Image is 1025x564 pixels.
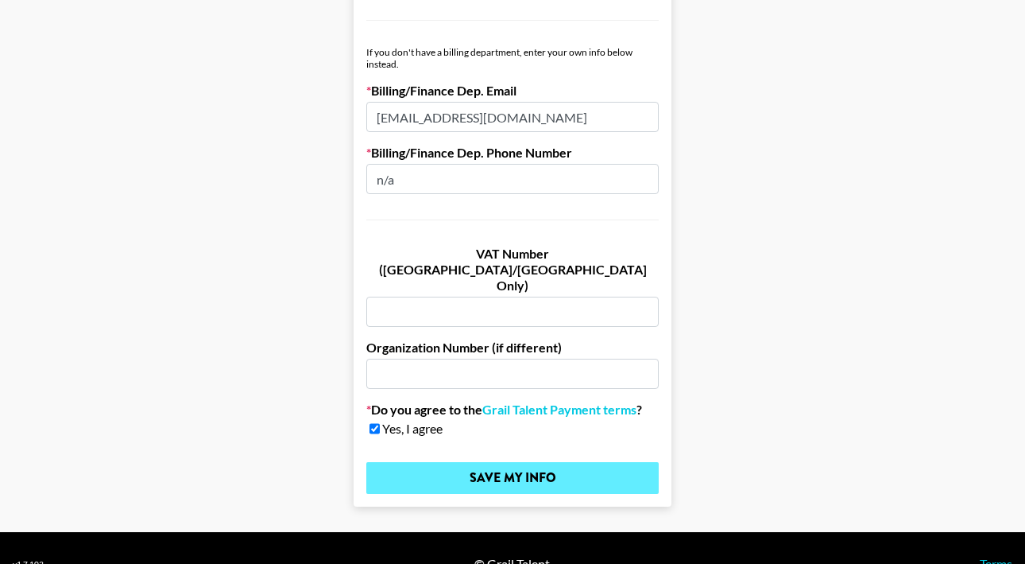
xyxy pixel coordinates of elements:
label: Do you agree to the ? [366,402,659,418]
label: Organization Number (if different) [366,340,659,356]
label: Billing/Finance Dep. Email [366,83,659,99]
div: If you don't have a billing department, enter your own info below instead. [366,46,659,70]
label: VAT Number ([GEOGRAPHIC_DATA]/[GEOGRAPHIC_DATA] Only) [366,246,659,294]
span: Yes, I agree [382,421,443,437]
a: Grail Talent Payment terms [482,402,636,418]
label: Billing/Finance Dep. Phone Number [366,145,659,161]
input: Save My Info [366,462,659,494]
